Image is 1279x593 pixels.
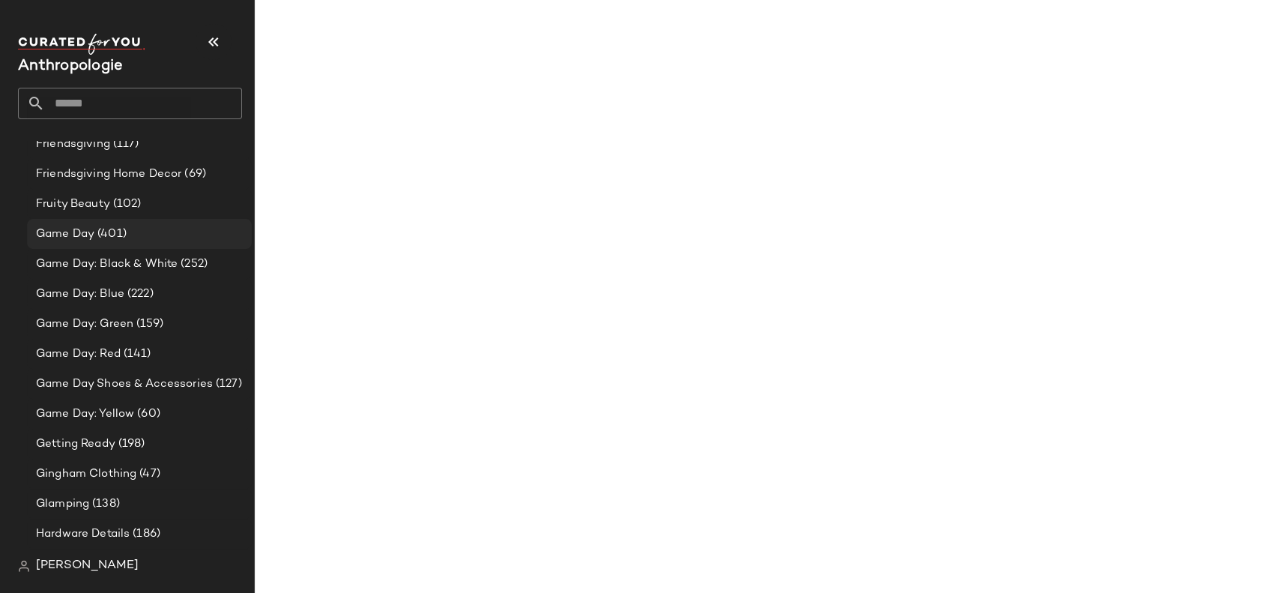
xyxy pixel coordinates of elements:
span: (186) [130,526,160,543]
span: Game Day: Green [36,316,133,333]
span: Game Day Shoes & Accessories [36,376,213,393]
span: (401) [94,226,127,243]
span: (47) [136,466,160,483]
span: Hardware Details [36,526,130,543]
span: Current Company Name [18,58,123,74]
span: (60) [134,406,160,423]
span: (102) [110,196,142,213]
span: (138) [89,496,120,513]
span: (198) [115,436,145,453]
span: Game Day: Blue [36,286,124,303]
span: (127) [213,376,242,393]
span: Game Day: Red [36,346,121,363]
span: Glamping [36,496,89,513]
span: Friendsgiving [36,136,110,153]
img: cfy_white_logo.C9jOOHJF.svg [18,34,145,55]
span: Game Day: Black & White [36,256,178,273]
span: Getting Ready [36,436,115,453]
span: [PERSON_NAME] [36,557,139,575]
span: (222) [124,286,154,303]
span: (117) [110,136,139,153]
img: svg%3e [18,560,30,572]
span: (159) [133,316,163,333]
span: (252) [178,256,208,273]
span: Gingham Clothing [36,466,136,483]
span: Friendsgiving Home Decor [36,166,181,183]
span: (69) [181,166,206,183]
span: (141) [121,346,151,363]
span: Fruity Beauty [36,196,110,213]
span: Game Day: Yellow [36,406,134,423]
span: Game Day [36,226,94,243]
